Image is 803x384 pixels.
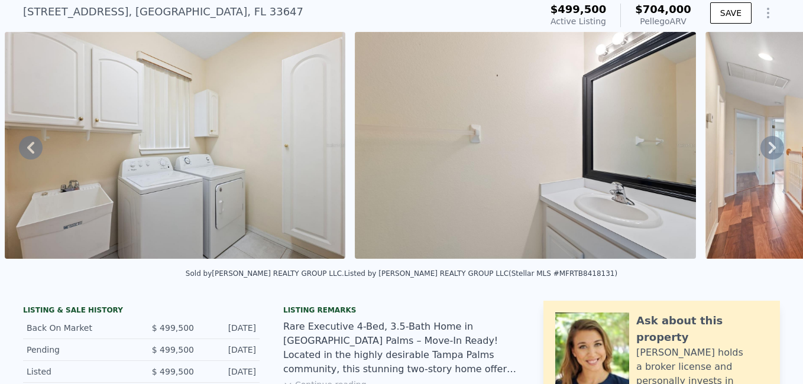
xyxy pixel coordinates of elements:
[283,320,520,376] div: Rare Executive 4-Bed, 3.5-Bath Home in [GEOGRAPHIC_DATA] Palms – Move-In Ready! Located in the hi...
[27,322,132,334] div: Back On Market
[27,344,132,356] div: Pending
[283,305,520,315] div: Listing remarks
[152,323,194,333] span: $ 499,500
[756,1,780,25] button: Show Options
[152,367,194,376] span: $ 499,500
[186,269,344,278] div: Sold by [PERSON_NAME] REALTY GROUP LLC .
[203,344,256,356] div: [DATE]
[203,322,256,334] div: [DATE]
[635,15,691,27] div: Pellego ARV
[23,4,303,20] div: [STREET_ADDRESS] , [GEOGRAPHIC_DATA] , FL 33647
[551,3,607,15] span: $499,500
[710,2,752,24] button: SAVE
[551,17,606,26] span: Active Listing
[27,366,132,378] div: Listed
[203,366,256,378] div: [DATE]
[344,269,617,278] div: Listed by [PERSON_NAME] REALTY GROUP LLC (Stellar MLS #MFRTB8418131)
[5,32,345,259] img: Sale: 167476980 Parcel: 51719845
[635,3,691,15] span: $704,000
[23,305,260,317] div: LISTING & SALE HISTORY
[355,32,695,259] img: Sale: 167476980 Parcel: 51719845
[152,345,194,354] span: $ 499,500
[636,313,768,346] div: Ask about this property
